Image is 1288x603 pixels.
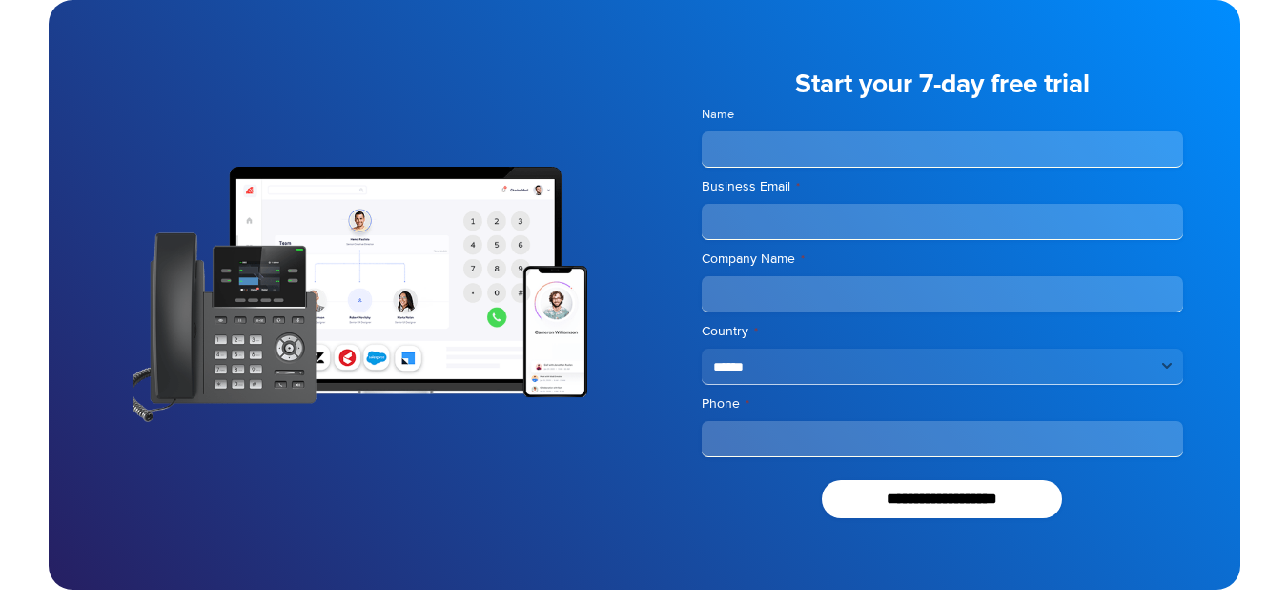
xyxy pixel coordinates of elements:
[702,106,1183,124] label: Name
[702,177,1183,196] label: Business Email
[702,71,1183,98] h5: Start your 7-day free trial
[702,394,1183,413] label: Phone
[702,250,1183,269] label: Company Name
[702,322,1183,341] label: Country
